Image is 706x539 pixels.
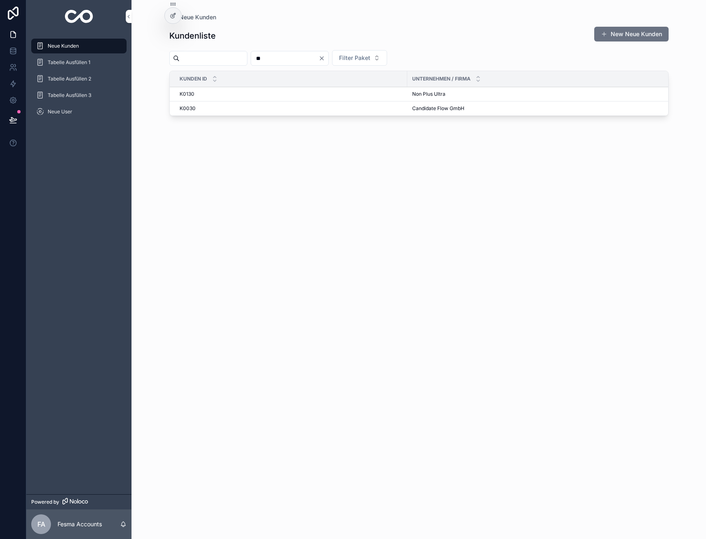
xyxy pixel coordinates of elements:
[339,54,370,62] span: Filter Paket
[318,55,328,62] button: Clear
[48,108,72,115] span: Neue User
[180,91,194,97] span: K0130
[37,519,45,529] span: FA
[412,105,464,112] span: Candidate Flow GmbH
[169,30,216,41] h1: Kundenliste
[31,499,59,505] span: Powered by
[48,59,90,66] span: Tabelle Ausfüllen 1
[180,105,402,112] a: K0030
[412,76,471,82] span: Unternehmen / Firma
[48,92,91,99] span: Tabelle Ausfüllen 3
[31,88,127,103] a: Tabelle Ausfüllen 3
[65,10,93,23] img: App logo
[26,33,132,130] div: scrollable content
[31,39,127,53] a: Neue Kunden
[412,105,676,112] a: Candidate Flow GmbH
[169,13,216,21] a: Neue Kunden
[48,43,79,49] span: Neue Kunden
[412,91,445,97] span: Non Plus Ultra
[58,520,102,528] p: Fesma Accounts
[31,55,127,70] a: Tabelle Ausfüllen 1
[332,50,387,66] button: Select Button
[31,71,127,86] a: Tabelle Ausfüllen 2
[412,91,676,97] a: Non Plus Ultra
[180,76,207,82] span: Kunden ID
[48,76,91,82] span: Tabelle Ausfüllen 2
[180,105,196,112] span: K0030
[179,13,216,21] span: Neue Kunden
[594,27,669,41] button: New Neue Kunden
[31,104,127,119] a: Neue User
[180,91,402,97] a: K0130
[26,494,132,509] a: Powered by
